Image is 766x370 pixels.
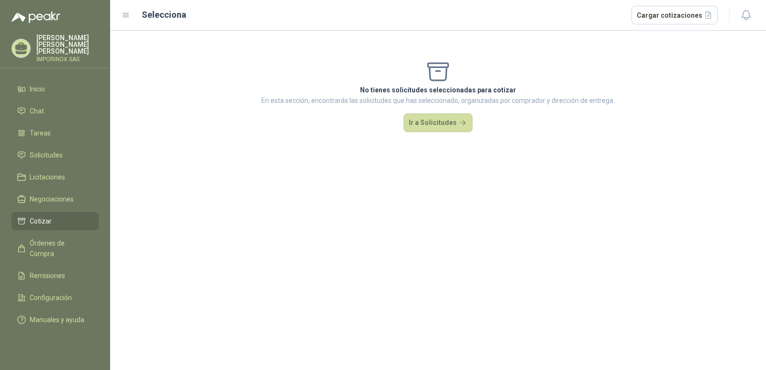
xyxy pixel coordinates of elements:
span: Manuales y ayuda [30,314,84,325]
h2: Selecciona [142,8,186,22]
a: Licitaciones [11,168,99,186]
a: Manuales y ayuda [11,311,99,329]
p: No tienes solicitudes seleccionadas para cotizar [261,85,615,95]
span: Tareas [30,128,51,138]
span: Chat [30,106,44,116]
a: Órdenes de Compra [11,234,99,263]
span: Cotizar [30,216,52,226]
button: Cargar cotizaciones [631,6,718,25]
span: Negociaciones [30,194,74,204]
p: [PERSON_NAME] [PERSON_NAME] [PERSON_NAME] [36,34,99,55]
a: Configuración [11,289,99,307]
span: Licitaciones [30,172,65,182]
a: Remisiones [11,267,99,285]
a: Solicitudes [11,146,99,164]
p: IMPORINOX SAS [36,56,99,62]
button: Ir a Solicitudes [404,113,473,133]
a: Negociaciones [11,190,99,208]
span: Configuración [30,292,72,303]
span: Órdenes de Compra [30,238,90,259]
a: Tareas [11,124,99,142]
span: Remisiones [30,270,65,281]
a: Cotizar [11,212,99,230]
a: Inicio [11,80,99,98]
img: Logo peakr [11,11,60,23]
span: Inicio [30,84,45,94]
p: En esta sección, encontrarás las solicitudes que has seleccionado, organizadas por comprador y di... [261,95,615,106]
a: Chat [11,102,99,120]
span: Solicitudes [30,150,63,160]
